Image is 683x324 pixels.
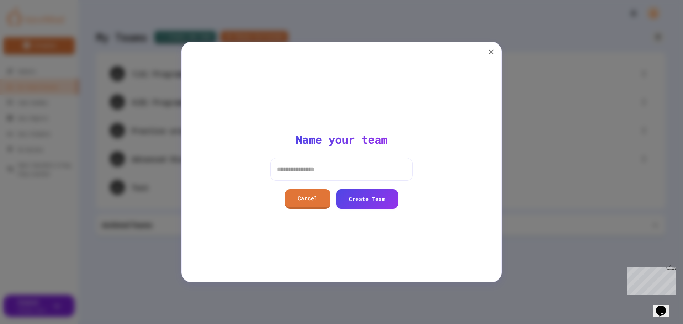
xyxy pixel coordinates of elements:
iframe: chat widget [653,296,676,317]
div: Chat with us now!Close [3,3,49,45]
iframe: chat widget [624,265,676,295]
h4: Name your team [296,132,388,147]
a: Cancel [285,189,330,209]
a: Create Team [336,189,398,209]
